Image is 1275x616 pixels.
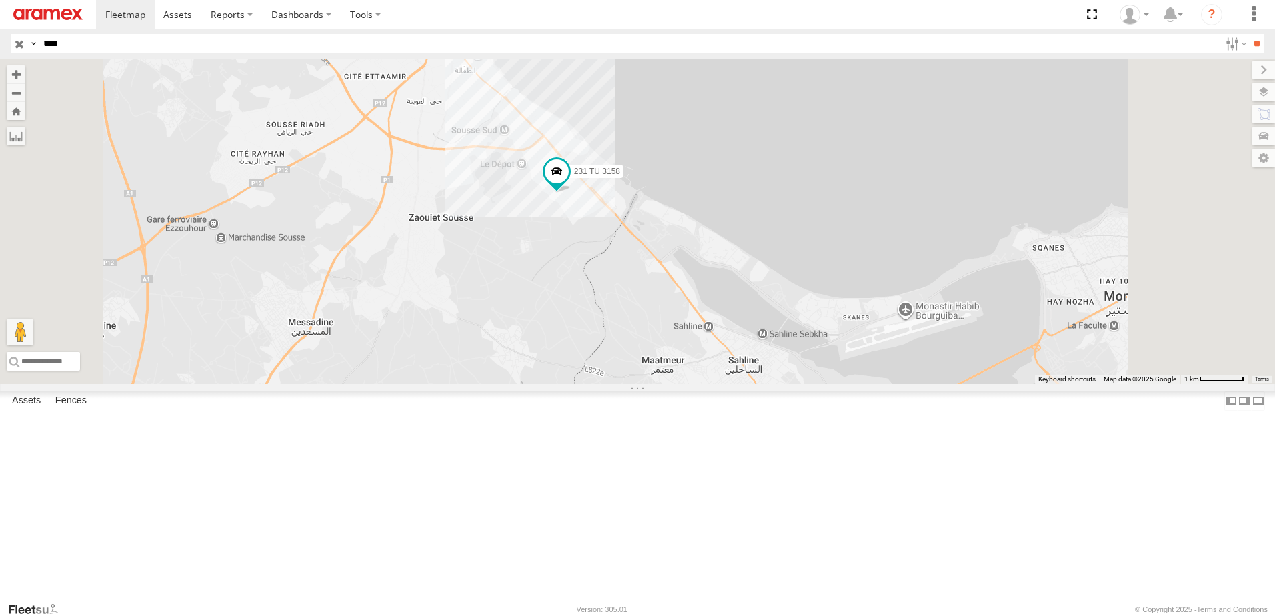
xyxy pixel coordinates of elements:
label: Fences [49,391,93,410]
button: Zoom in [7,65,25,83]
button: Keyboard shortcuts [1038,375,1096,384]
label: Search Filter Options [1220,34,1249,53]
label: Dock Summary Table to the Left [1224,391,1238,411]
a: Terms [1255,377,1269,382]
label: Dock Summary Table to the Right [1238,391,1251,411]
label: Measure [7,127,25,145]
span: Map data ©2025 Google [1104,375,1176,383]
a: Terms and Conditions [1197,605,1268,613]
div: Version: 305.01 [577,605,627,613]
div: Nejah Benkhalifa [1115,5,1154,25]
a: Visit our Website [7,603,69,616]
button: Drag Pegman onto the map to open Street View [7,319,33,345]
button: Map Scale: 1 km per 64 pixels [1180,375,1248,384]
button: Zoom out [7,83,25,102]
span: 231 TU 3158 [574,167,620,176]
button: Zoom Home [7,102,25,120]
img: aramex-logo.svg [13,9,83,20]
label: Map Settings [1252,149,1275,167]
label: Assets [5,391,47,410]
label: Hide Summary Table [1252,391,1265,411]
span: 1 km [1184,375,1199,383]
label: Search Query [28,34,39,53]
div: © Copyright 2025 - [1135,605,1268,613]
i: ? [1201,4,1222,25]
